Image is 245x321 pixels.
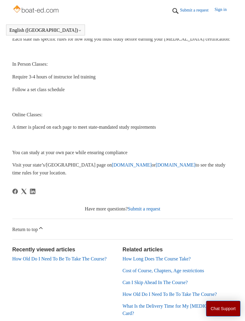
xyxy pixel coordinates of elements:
[171,6,180,15] img: 01HZPCYTXV3JW8MJV9VD7EMK0H
[122,292,217,297] a: How Old Do I Need To Be To Take The Course?
[122,303,230,316] a: What Is the Delivery Time for My [MEDICAL_DATA] Card?
[214,6,233,15] a: Sign in
[122,268,204,273] a: Cost of Course, Chapters, Age restrictions
[12,4,60,16] img: Boat-Ed Help Center home page
[12,219,233,239] a: Return to top
[12,189,18,194] a: Facebook
[128,206,160,211] a: Submit a request
[12,36,230,41] span: Each state has specific rules for how long you must study before earning your [MEDICAL_DATA] cert...
[122,256,191,261] a: How Long Does The Course Take?
[12,87,65,92] span: Follow a set class schedule
[12,162,226,175] span: Visit your state’s/[GEOGRAPHIC_DATA] page on or to see the study time rules for your location.
[12,112,43,117] span: Online Classes:
[21,189,27,194] a: X Corp
[12,150,128,155] span: You can study at your own pace while ensuring compliance
[21,189,27,194] svg: Share this page on X Corp
[206,301,241,316] button: Chat Support
[156,162,196,167] a: [DOMAIN_NAME]
[12,246,117,254] h2: Recently viewed articles
[12,256,107,261] a: How Old Do I Need To Be To Take The Course?
[12,74,96,79] span: Require 3-4 hours of instructor led training
[112,162,152,167] a: [DOMAIN_NAME]
[180,7,214,13] a: Submit a request
[12,124,156,130] span: A timer is placed on each page to meet state-mandated study requirements
[30,189,35,194] svg: Share this page on LinkedIn
[30,189,35,194] a: LinkedIn
[9,28,82,33] button: English ([GEOGRAPHIC_DATA])
[122,280,188,285] a: Can I Skip Ahead In The Course?
[12,61,48,67] span: In Person Classes:
[122,246,233,254] h2: Related articles
[12,189,18,194] svg: Share this page on Facebook
[12,205,233,213] div: Have more questions?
